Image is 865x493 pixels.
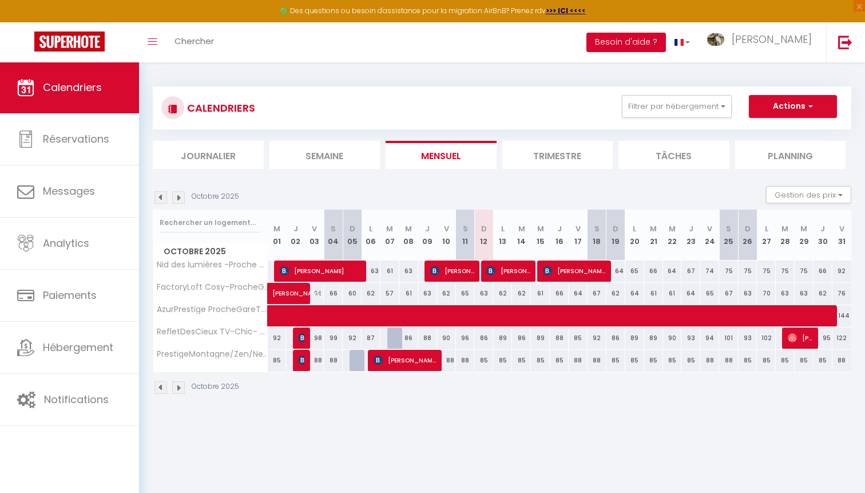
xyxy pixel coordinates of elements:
[324,328,343,349] div: 99
[738,328,757,349] div: 93
[622,95,732,118] button: Filtrer par hébergement
[343,328,362,349] div: 92
[501,223,505,234] abbr: L
[43,236,89,250] span: Analytics
[456,210,475,261] th: 11
[681,261,700,282] div: 67
[350,223,355,234] abbr: D
[644,350,663,371] div: 85
[707,33,724,46] img: ...
[268,328,287,349] div: 92
[418,210,437,261] th: 09
[550,283,569,304] div: 66
[588,283,606,304] div: 67
[474,283,493,304] div: 63
[569,210,588,261] th: 17
[502,141,613,169] li: Trimestre
[324,283,343,304] div: 66
[832,350,851,371] div: 88
[43,340,113,354] span: Hébergement
[814,328,832,349] div: 95
[305,328,324,349] div: 98
[269,141,380,169] li: Semaine
[531,328,550,349] div: 89
[369,223,372,234] abbr: L
[719,283,738,304] div: 67
[569,350,588,371] div: 88
[437,328,456,349] div: 90
[331,223,336,234] abbr: S
[474,350,493,371] div: 85
[474,210,493,261] th: 12
[719,261,738,282] div: 75
[681,328,700,349] div: 93
[644,328,663,349] div: 89
[832,328,851,349] div: 122
[800,223,807,234] abbr: M
[814,261,832,282] div: 66
[588,350,606,371] div: 88
[43,80,102,94] span: Calendriers
[650,223,657,234] abbr: M
[738,261,757,282] div: 75
[832,261,851,282] div: 92
[362,261,380,282] div: 63
[633,223,636,234] abbr: L
[444,223,449,234] abbr: V
[531,210,550,261] th: 15
[362,210,380,261] th: 06
[745,223,751,234] abbr: D
[405,223,412,234] abbr: M
[43,132,109,146] span: Réservations
[700,350,719,371] div: 88
[286,210,305,261] th: 02
[386,141,497,169] li: Mensuel
[757,350,776,371] div: 85
[776,210,795,261] th: 28
[795,283,814,304] div: 63
[155,305,269,314] span: AzurPrestige ProcheGareTV Élégant/Raffiné/Apaisant
[814,210,832,261] th: 30
[34,31,105,52] img: Super Booking
[437,283,456,304] div: 62
[456,283,475,304] div: 65
[493,350,512,371] div: 85
[814,350,832,371] div: 85
[362,283,380,304] div: 62
[832,210,851,261] th: 31
[273,223,280,234] abbr: M
[820,223,825,234] abbr: J
[380,210,399,261] th: 07
[618,141,729,169] li: Tâches
[776,283,795,304] div: 63
[531,350,550,371] div: 85
[588,210,606,261] th: 18
[776,350,795,371] div: 85
[606,210,625,261] th: 19
[512,350,531,371] div: 85
[613,223,618,234] abbr: D
[569,283,588,304] div: 64
[681,283,700,304] div: 64
[757,328,776,349] div: 102
[550,210,569,261] th: 16
[463,223,468,234] abbr: S
[380,283,399,304] div: 57
[437,350,456,371] div: 88
[681,350,700,371] div: 85
[160,212,261,233] input: Rechercher un logement...
[788,327,813,349] span: [PERSON_NAME]
[324,210,343,261] th: 04
[749,95,837,118] button: Actions
[298,327,304,349] span: [PERSON_NAME] Et [PERSON_NAME]
[184,95,255,121] h3: CALENDRIERS
[166,22,223,62] a: Chercher
[625,261,644,282] div: 65
[838,35,852,49] img: logout
[586,33,666,52] button: Besoin d'aide ?
[456,350,475,371] div: 88
[625,328,644,349] div: 89
[512,328,531,349] div: 86
[305,350,324,371] div: 88
[644,283,663,304] div: 61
